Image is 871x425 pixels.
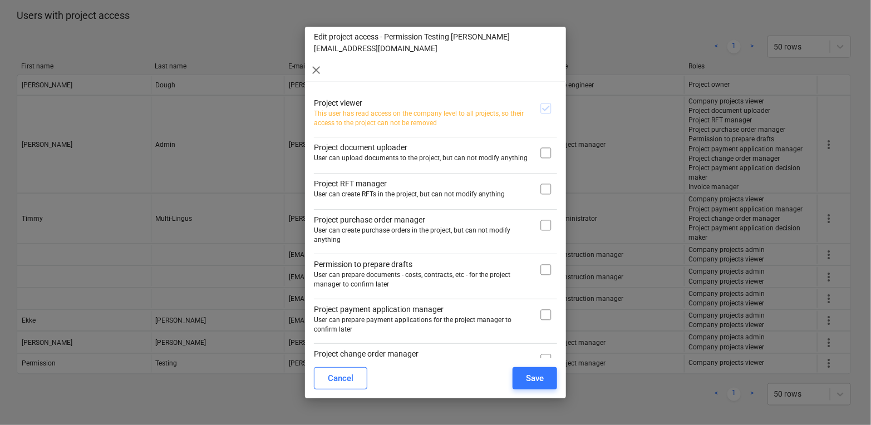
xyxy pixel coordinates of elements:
[314,214,531,226] p: Project purchase order manager
[314,109,531,128] p: This user has read access on the company level to all projects, so their access to the project ca...
[314,31,567,55] p: Edit project access - Permission Testing [PERSON_NAME][EMAIL_ADDRESS][DOMAIN_NAME]
[513,367,557,389] button: Save
[314,154,531,163] p: User can upload documents to the project, but can not modify anything
[309,63,323,77] span: close
[314,304,531,315] p: Project payment application manager
[314,97,531,109] p: Project viewer
[526,371,544,386] div: Save
[314,178,531,190] p: Project RFT manager
[314,367,367,389] button: Cancel
[328,371,353,386] div: Cancel
[314,270,531,289] p: User can prepare documents - costs, contracts, etc - for the project manager to confirm later
[314,190,531,199] p: User can create RFTs in the project, but can not modify anything
[314,142,531,154] p: Project document uploader
[314,259,531,270] p: Permission to prepare drafts
[314,348,531,360] p: Project change order manager
[314,315,531,334] p: User can prepare payment applications for the project manager to confirm later
[314,226,531,245] p: User can create purchase orders in the project, but can not modify anything
[815,372,871,425] iframe: Chat Widget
